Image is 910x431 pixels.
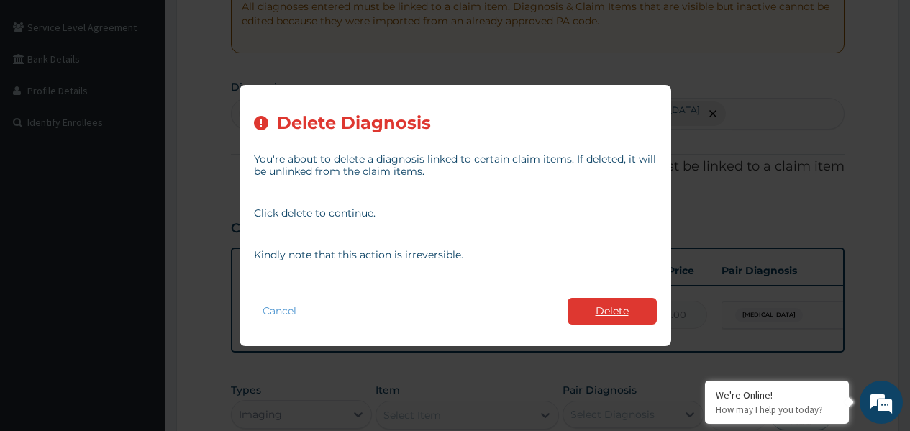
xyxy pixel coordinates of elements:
[254,207,657,219] p: Click delete to continue.
[254,249,657,261] p: Kindly note that this action is irreversible.
[277,114,431,133] h2: Delete Diagnosis
[27,72,58,108] img: d_794563401_company_1708531726252_794563401
[7,282,274,332] textarea: Type your message and hit 'Enter'
[75,81,242,99] div: Chat with us now
[83,126,199,271] span: We're online!
[568,298,657,325] button: Delete
[236,7,270,42] div: Minimize live chat window
[254,153,657,178] p: You're about to delete a diagnosis linked to certain claim items. If deleted, it will be unlinked...
[716,404,838,416] p: How may I help you today?
[254,301,305,322] button: Cancel
[716,389,838,401] div: We're Online!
